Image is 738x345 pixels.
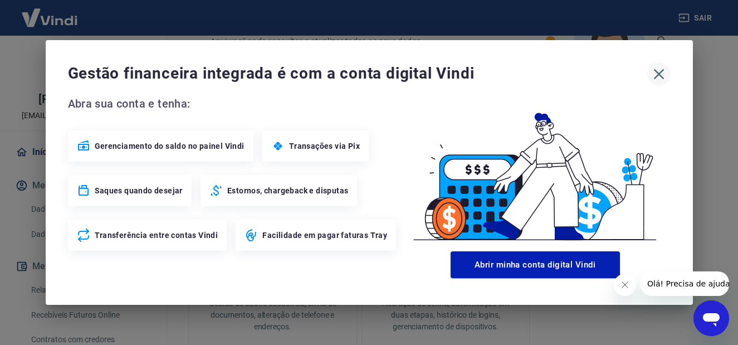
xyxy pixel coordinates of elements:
[262,230,387,241] span: Facilidade em pagar faturas Tray
[95,230,218,241] span: Transferência entre contas Vindi
[289,140,360,152] span: Transações via Pix
[641,271,729,296] iframe: Mensagem da empresa
[227,185,348,196] span: Estornos, chargeback e disputas
[68,62,647,85] span: Gestão financeira integrada é com a conta digital Vindi
[451,251,620,278] button: Abrir minha conta digital Vindi
[400,95,671,247] img: Good Billing
[68,95,400,113] span: Abra sua conta e tenha:
[95,185,183,196] span: Saques quando desejar
[7,8,94,17] span: Olá! Precisa de ajuda?
[95,140,245,152] span: Gerenciamento do saldo no painel Vindi
[614,274,636,296] iframe: Fechar mensagem
[693,300,729,336] iframe: Botão para abrir a janela de mensagens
